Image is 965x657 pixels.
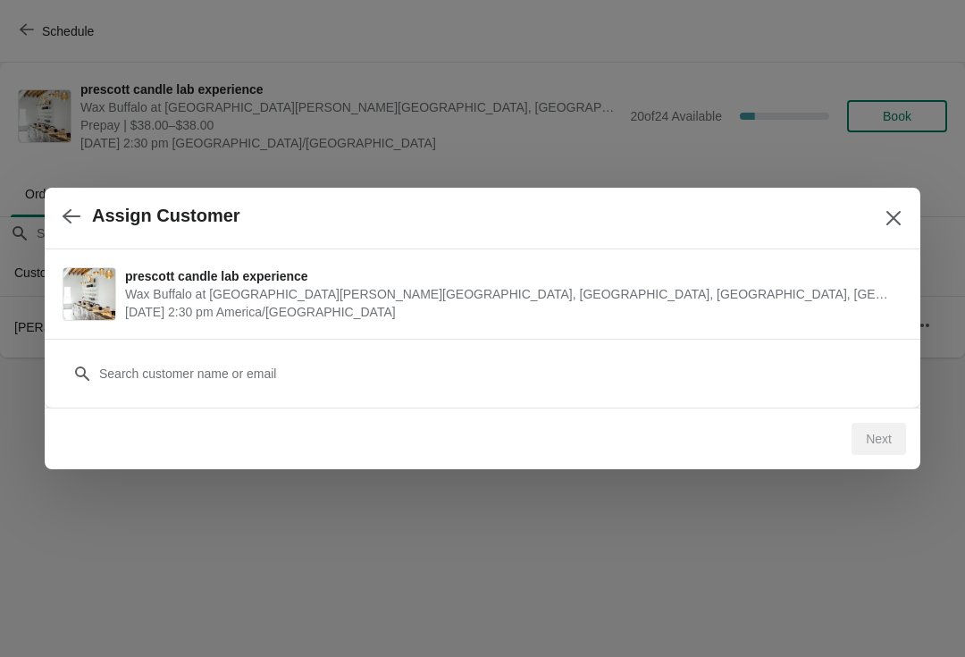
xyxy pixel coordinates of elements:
[125,267,894,285] span: prescott candle lab experience
[125,285,894,303] span: Wax Buffalo at [GEOGRAPHIC_DATA][PERSON_NAME][GEOGRAPHIC_DATA], [GEOGRAPHIC_DATA], [GEOGRAPHIC_DA...
[98,358,902,390] input: Search customer name or email
[92,206,240,226] h2: Assign Customer
[877,202,910,234] button: Close
[125,303,894,321] span: [DATE] 2:30 pm America/[GEOGRAPHIC_DATA]
[63,268,115,320] img: prescott candle lab experience | Wax Buffalo at Prescott, Prescott Avenue, Lincoln, NE, USA | Sep...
